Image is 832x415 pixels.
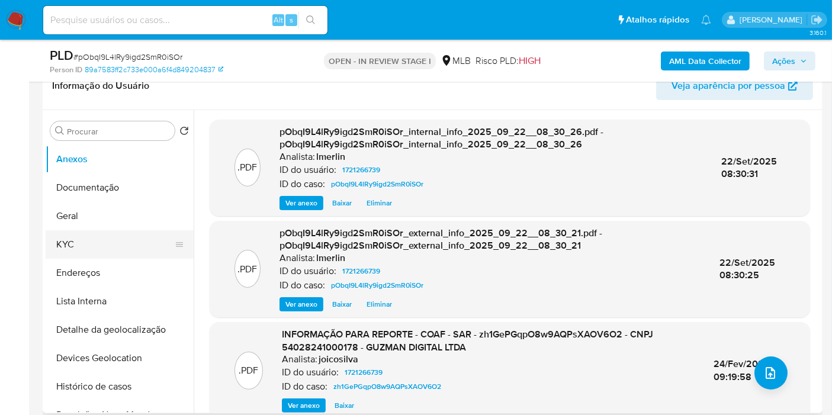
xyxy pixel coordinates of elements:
button: Ver anexo [280,196,323,210]
button: Veja aparência por pessoa [656,72,813,100]
a: Sair [811,14,823,26]
p: ID do usuário: [280,164,336,176]
a: pObqI9L4lRy9igd2SmR0iSOr [326,278,428,292]
button: Baixar [326,297,358,311]
p: ID do usuário: [280,265,336,277]
span: Ver anexo [285,298,317,310]
button: Histórico de casos [46,372,194,401]
h6: joicosilva [319,353,358,365]
button: Retornar ao pedido padrão [179,126,189,139]
button: Devices Geolocation [46,344,194,372]
a: zh1GePGqpO8w9AQPsXAOV6O2 [329,379,446,394]
button: Baixar [329,398,360,413]
button: Eliminar [361,196,398,210]
button: Baixar [326,196,358,210]
input: Procurar [67,126,170,137]
button: KYC [46,230,184,259]
span: zh1GePGqpO8w9AQPsXAOV6O2 [333,379,441,394]
span: Eliminar [367,298,392,310]
span: Baixar [332,298,352,310]
div: MLB [441,54,471,67]
span: Ações [772,52,795,70]
span: pObqI9L4lRy9igd2SmR0iSOr [331,278,423,292]
button: upload-file [754,356,788,390]
p: .PDF [237,263,257,276]
span: Eliminar [367,197,392,209]
span: pObqI9L4lRy9igd2SmR0iSOr [331,177,423,191]
a: Notificações [701,15,711,25]
button: Detalhe da geolocalização [46,316,194,344]
a: 1721266739 [338,163,385,177]
p: Analista: [282,353,317,365]
button: Eliminar [361,297,398,311]
span: # pObqI9L4lRy9igd2SmR0iSOr [73,51,182,63]
span: HIGH [519,54,541,67]
h6: lmerlin [316,151,345,163]
p: Analista: [280,151,315,163]
span: 1721266739 [342,163,380,177]
span: 1721266739 [345,365,383,379]
p: Analista: [280,252,315,264]
span: pObqI9L4lRy9igd2SmR0iSOr_external_info_2025_09_22__08_30_21.pdf - pObqI9L4lRy9igd2SmR0iSOr_extern... [280,226,603,253]
span: 22/Set/2025 08:30:31 [721,155,777,181]
p: ID do usuário: [282,366,339,378]
span: 3.160.1 [809,28,826,37]
span: Alt [274,14,283,25]
p: .PDF [237,161,257,174]
span: Veja aparência por pessoa [672,72,785,100]
input: Pesquise usuários ou casos... [43,12,327,28]
p: .PDF [239,364,258,377]
span: Baixar [335,400,354,411]
h1: Informação do Usuário [52,80,149,92]
b: Person ID [50,65,82,75]
a: 1721266739 [338,264,385,278]
span: 1721266739 [342,264,380,278]
button: Ações [764,52,815,70]
span: s [290,14,293,25]
span: Baixar [332,197,352,209]
span: Ver anexo [285,197,317,209]
p: OPEN - IN REVIEW STAGE I [324,53,436,69]
b: PLD [50,46,73,65]
button: Documentação [46,173,194,202]
span: 24/Fev/2025 09:19:58 [714,357,770,384]
button: search-icon [298,12,323,28]
span: Atalhos rápidos [626,14,689,26]
button: AML Data Collector [661,52,750,70]
p: ID do caso: [282,381,327,393]
button: Procurar [55,126,65,136]
h6: lmerlin [316,252,345,264]
a: pObqI9L4lRy9igd2SmR0iSOr [326,177,428,191]
button: Geral [46,202,194,230]
span: Risco PLD: [476,54,541,67]
a: 1721266739 [340,365,387,379]
button: Anexos [46,145,194,173]
span: 22/Set/2025 08:30:25 [719,256,775,282]
button: Ver anexo [282,398,326,413]
p: ID do caso: [280,178,325,190]
span: INFORMAÇÃO PARA REPORTE - COAF - SAR - zh1GePGqpO8w9AQPsXAOV6O2 - CNPJ 54028241000178 - GUZMAN DI... [282,327,653,354]
p: ID do caso: [280,279,325,291]
button: Lista Interna [46,287,194,316]
b: AML Data Collector [669,52,741,70]
button: Ver anexo [280,297,323,311]
button: Endereços [46,259,194,287]
span: Ver anexo [288,400,320,411]
a: 89a7583ff2c733e000a6f4d849204837 [85,65,223,75]
span: pObqI9L4lRy9igd2SmR0iSOr_internal_info_2025_09_22__08_30_26.pdf - pObqI9L4lRy9igd2SmR0iSOr_intern... [280,125,603,152]
p: leticia.merlin@mercadolivre.com [740,14,807,25]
